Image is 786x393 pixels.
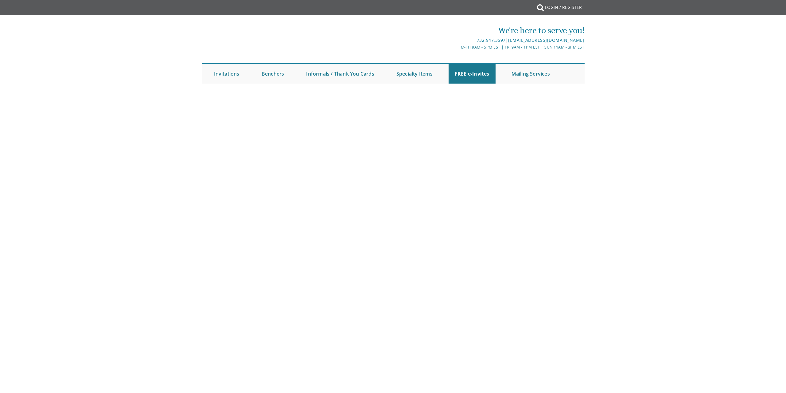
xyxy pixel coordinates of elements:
a: Benchers [255,64,290,84]
a: Informals / Thank You Cards [300,64,380,84]
a: [EMAIL_ADDRESS][DOMAIN_NAME] [508,37,584,43]
a: Specialty Items [390,64,439,84]
div: We're here to serve you! [329,24,584,37]
a: 732.947.3597 [477,37,506,43]
a: Mailing Services [505,64,556,84]
div: | [329,37,584,44]
a: FREE e-Invites [449,64,496,84]
div: M-Th 9am - 5pm EST | Fri 9am - 1pm EST | Sun 11am - 3pm EST [329,44,584,50]
a: Invitations [208,64,246,84]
